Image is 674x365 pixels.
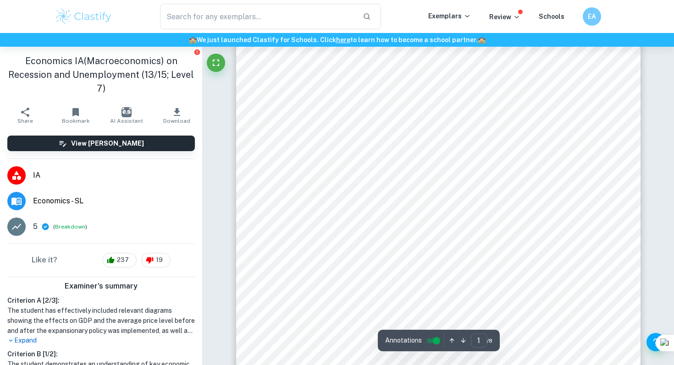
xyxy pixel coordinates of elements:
[583,7,601,26] button: EA
[141,253,171,267] div: 19
[33,170,195,181] span: IA
[112,256,134,265] span: 237
[50,103,101,128] button: Bookmark
[33,221,38,232] p: 5
[55,7,113,26] img: Clastify logo
[163,118,190,124] span: Download
[122,107,132,117] img: AI Assistant
[478,36,486,44] span: 🏫
[428,11,471,21] p: Exemplars
[4,281,199,292] h6: Examiner's summary
[102,253,137,267] div: 237
[151,256,168,265] span: 19
[62,118,90,124] span: Bookmark
[193,49,200,55] button: Report issue
[17,118,33,124] span: Share
[587,11,597,22] h6: EA
[487,337,492,345] span: / 8
[7,349,195,359] h6: Criterion B [ 1 / 2 ]:
[152,103,202,128] button: Download
[646,333,665,351] button: Help and Feedback
[2,35,672,45] h6: We just launched Clastify for Schools. Click to learn how to become a school partner.
[336,36,350,44] a: here
[32,255,57,266] h6: Like it?
[7,305,195,336] h1: The student has effectively included relevant diagrams showing the effects on GDP and the average...
[207,54,225,72] button: Fullscreen
[7,295,195,305] h6: Criterion A [ 2 / 3 ]:
[71,138,144,148] h6: View [PERSON_NAME]
[7,136,195,151] button: View [PERSON_NAME]
[7,336,195,345] p: Expand
[539,13,564,20] a: Schools
[160,4,355,29] input: Search for any exemplars...
[189,36,197,44] span: 🏫
[489,12,520,22] p: Review
[53,223,87,231] span: ( )
[110,118,143,124] span: AI Assistant
[7,54,195,95] h1: Economics IA(Macroeconomics) on Recession and Unemployment (13/15; Level 7)
[55,223,85,231] button: Breakdown
[385,336,422,345] span: Annotations
[101,103,152,128] button: AI Assistant
[33,196,195,207] span: Economics - SL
